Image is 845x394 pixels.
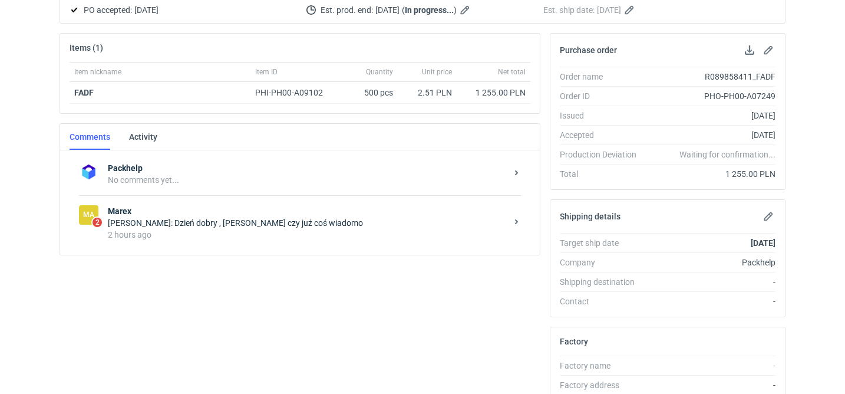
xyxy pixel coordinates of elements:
h2: Purchase order [560,45,617,55]
a: Activity [129,124,157,150]
div: No comments yet... [108,174,507,186]
div: [DATE] [646,110,775,122]
div: Accepted [560,129,646,141]
button: Edit estimated shipping date [623,3,638,17]
div: Issued [560,110,646,122]
strong: [DATE] [751,238,775,248]
button: Edit shipping details [761,209,775,224]
em: ( [402,5,405,15]
div: Target ship date [560,237,646,249]
span: [DATE] [134,3,159,17]
div: Production Deviation [560,149,646,160]
span: Unit price [422,67,452,77]
div: PHO-PH00-A07249 [646,90,775,102]
figcaption: Ma [79,205,98,225]
h2: Shipping details [560,212,620,221]
span: [DATE] [597,3,621,17]
div: 1 255.00 PLN [461,87,526,98]
strong: Marex [108,205,507,217]
div: Order name [560,71,646,83]
div: - [646,295,775,307]
div: [DATE] [646,129,775,141]
div: R089858411_FADF [646,71,775,83]
button: Download PO [742,43,757,57]
div: Marex [79,205,98,225]
em: ) [454,5,457,15]
div: 1 255.00 PLN [646,168,775,180]
h2: Items (1) [70,43,103,52]
button: Edit estimated production end date [459,3,473,17]
div: PO accepted: [70,3,302,17]
h2: Factory [560,337,588,346]
div: - [646,379,775,391]
div: Total [560,168,646,180]
span: [DATE] [375,3,400,17]
strong: In progress... [405,5,454,15]
span: Quantity [366,67,393,77]
div: - [646,360,775,372]
div: 2.51 PLN [402,87,452,98]
span: Net total [498,67,526,77]
div: - [646,276,775,288]
div: Factory address [560,379,646,391]
div: Factory name [560,360,646,372]
div: Packhelp [646,257,775,268]
div: Shipping destination [560,276,646,288]
span: Item nickname [74,67,121,77]
div: Est. prod. end: [306,3,539,17]
div: [PERSON_NAME]: Dzień dobry , [PERSON_NAME] czy już coś wiadomo [108,217,507,229]
div: 500 pcs [339,82,398,104]
div: Company [560,257,646,268]
div: Est. ship date: [543,3,775,17]
a: Comments [70,124,110,150]
div: Contact [560,295,646,307]
div: 2 hours ago [108,229,507,241]
em: Waiting for confirmation... [679,149,775,160]
a: FADF [74,88,94,97]
div: PHI-PH00-A09102 [255,87,334,98]
span: 2 [93,218,102,227]
img: Packhelp [79,162,98,182]
strong: Packhelp [108,162,507,174]
button: Edit purchase order [761,43,775,57]
span: Item ID [255,67,278,77]
div: Order ID [560,90,646,102]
